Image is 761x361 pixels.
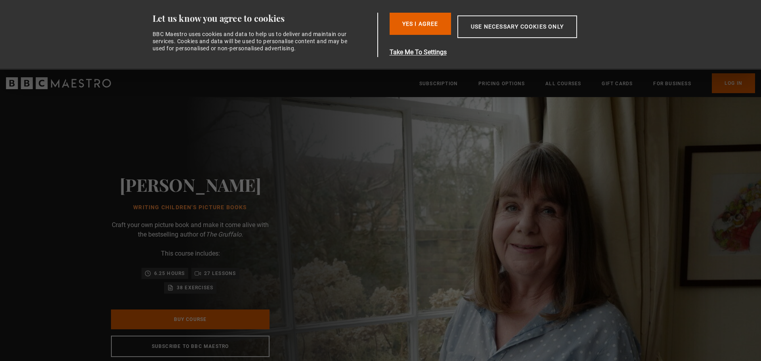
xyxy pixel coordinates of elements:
[712,73,755,93] a: Log In
[390,48,615,57] button: Take Me To Settings
[177,284,213,292] p: 38 exercises
[111,220,270,239] p: Craft your own picture book and make it come alive with the bestselling author of .
[204,269,236,277] p: 27 lessons
[390,13,451,35] button: Yes I Agree
[602,80,633,88] a: Gift Cards
[545,80,581,88] a: All Courses
[478,80,525,88] a: Pricing Options
[120,174,261,195] h2: [PERSON_NAME]
[653,80,691,88] a: For business
[206,231,241,238] i: The Gruffalo
[419,80,458,88] a: Subscription
[153,13,375,24] div: Let us know you agree to cookies
[111,309,270,329] a: Buy Course
[6,77,111,89] svg: BBC Maestro
[120,204,261,211] h1: Writing Children's Picture Books
[154,269,185,277] p: 6.25 hours
[161,249,220,258] p: This course includes:
[419,73,755,93] nav: Primary
[153,31,352,52] div: BBC Maestro uses cookies and data to help us to deliver and maintain our services. Cookies and da...
[457,15,577,38] button: Use necessary cookies only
